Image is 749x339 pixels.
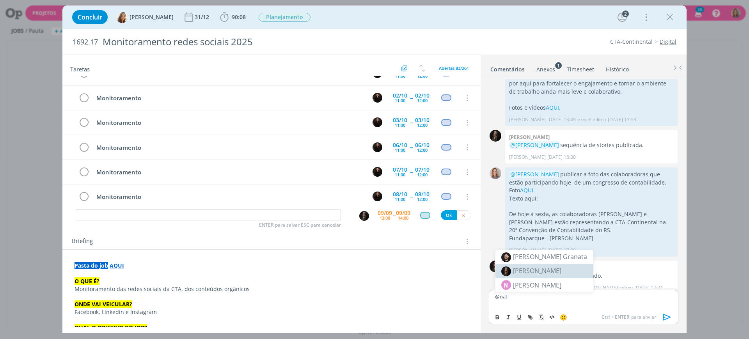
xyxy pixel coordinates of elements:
span: -- [410,95,412,101]
p: Fotos e vídeos [509,104,674,112]
span: [DATE] 17:24 [634,284,663,291]
img: A [490,167,501,179]
sup: 1 [555,62,562,69]
div: 11:00 [395,172,405,177]
button: 🙂 [558,312,569,322]
span: [DATE] 17:09 [547,247,576,254]
div: 11:00 [395,74,405,78]
span: N [501,280,511,290]
button: V[PERSON_NAME] [116,11,174,23]
span: [DATE] 16:30 [547,154,576,161]
div: 09/09 [378,210,392,216]
div: 09/09 [396,210,410,216]
span: e você editou [577,116,606,123]
span: -- [393,211,395,219]
div: Monitoramento [93,167,365,177]
span: para enviar [602,314,656,321]
p: [PERSON_NAME] [509,247,546,254]
strong: QUAL O OBJETIVO DO JOB? [75,324,147,331]
button: Concluir [72,10,108,24]
button: Ok [441,210,457,220]
p: sequência de stories publicada. [509,141,674,149]
span: Briefing [72,236,93,247]
img: N [490,130,501,142]
div: 31/12 [195,14,211,20]
span: -- [410,120,412,125]
div: Monitoramento [93,143,365,153]
span: [PERSON_NAME] [513,280,561,290]
span: -- [410,194,412,199]
div: Monitoramento [93,118,365,128]
div: 06/10 [393,142,407,148]
p: Monitoramento das redes sociais da CTA, dos conteúdos orgânicos [75,285,469,293]
div: 03/10 [393,117,407,123]
div: 08/10 [393,192,407,197]
a: AQUI. [520,186,535,194]
div: 12:00 [417,148,428,152]
span: @[PERSON_NAME] [510,141,559,149]
span: [DATE] 13:49 [547,116,576,123]
div: Monitoramento [93,93,365,103]
span: @[PERSON_NAME] [510,170,559,178]
p: Texto aqui: [509,195,674,202]
a: AQUI. [546,104,561,111]
span: Ctrl + ENTER [602,314,631,321]
span: 90:08 [232,13,246,21]
div: 14:00 [398,216,408,220]
span: ENTER para salvar ESC para cancelar [259,222,341,228]
div: dialog [62,5,687,333]
p: Facebook, Linkedin e Instagram [75,308,469,316]
button: S [371,141,383,153]
p: publicar a foto das colaboradoras que estão participando hoje de um congresso de contabilidade. Foto [509,170,674,194]
strong: Pasta do job [75,262,108,269]
div: 11:00 [395,123,405,127]
span: Planejamento [259,13,311,22]
div: 11:00 [395,148,405,152]
button: S [371,191,383,202]
div: 03/10 [415,117,430,123]
a: Timesheet [566,62,595,73]
button: Planejamento [258,12,311,22]
div: 07/10 [393,167,407,172]
span: Tarefas [70,64,90,73]
button: 90:08 [218,11,248,23]
div: 13:00 [380,216,390,220]
div: 08/10 [415,192,430,197]
div: 12:00 [417,98,428,103]
p: [PERSON_NAME] [509,154,546,161]
img: S [373,167,382,177]
a: AQUI [110,262,124,269]
img: V [116,11,128,23]
div: 06/10 [415,142,430,148]
div: 02/10 [393,93,407,98]
span: [PERSON_NAME] [513,266,561,275]
div: Monitoramento redes sociais 2025 [99,32,422,51]
button: S [371,166,383,178]
div: 12:00 [417,74,428,78]
img: N [359,211,369,221]
img: S [373,93,382,103]
span: 🙂 [560,313,567,321]
img: S [373,192,382,201]
strong: ONDE VAI VEICULAR? [75,300,132,308]
div: 02/10 [415,93,430,98]
div: Anexos [536,66,555,73]
div: 12:00 [417,197,428,201]
span: e [PERSON_NAME] editou [577,284,633,291]
button: S [371,92,383,104]
a: CTA-Continental [610,38,653,45]
span: Abertas 83/261 [439,65,469,71]
strong: O QUE É? [75,277,99,285]
button: 2 [616,11,628,23]
span: [PERSON_NAME] [130,14,174,20]
div: 11:00 [395,197,405,201]
img: S [373,142,382,152]
div: 12:00 [417,172,428,177]
button: S [371,117,383,128]
span: Concluir [78,14,102,20]
p: De hoje à sexta, as colaboradoras [PERSON_NAME] e [PERSON_NAME] estão representando a CTA-Contine... [509,210,674,234]
div: 11:00 [395,98,405,103]
p: [PERSON_NAME] [509,116,546,123]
